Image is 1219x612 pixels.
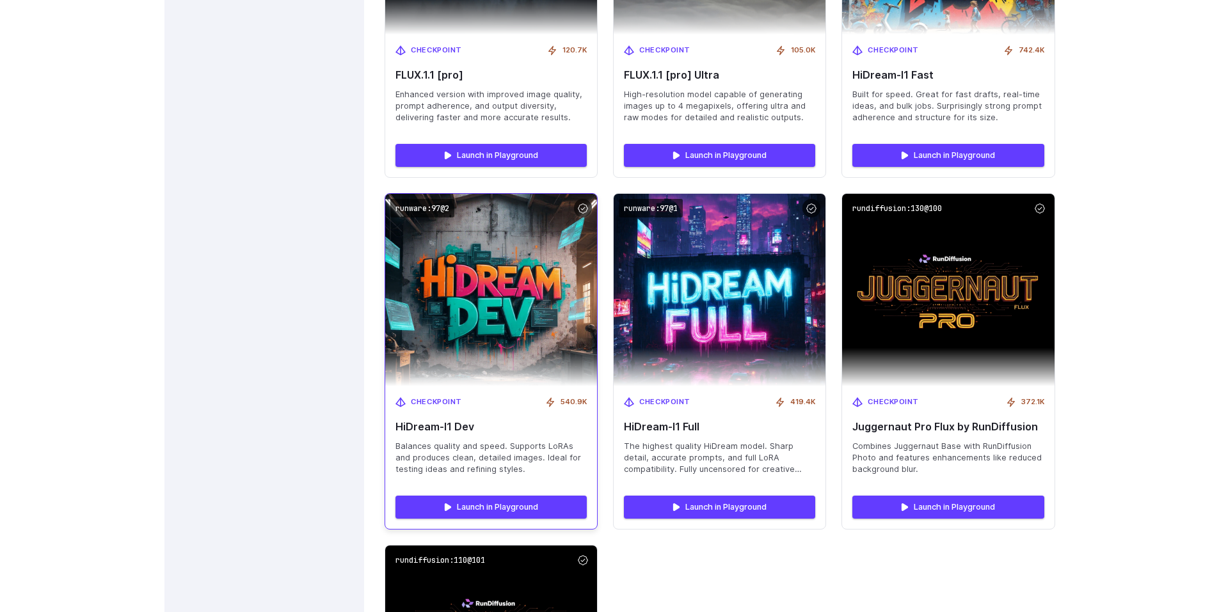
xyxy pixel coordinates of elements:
[791,45,815,56] span: 105.0K
[1021,396,1044,408] span: 372.1K
[624,421,815,433] span: HiDream-I1 Full
[375,184,608,396] img: HiDream-I1 Dev
[624,441,815,475] span: The highest quality HiDream model. Sharp detail, accurate prompts, and full LoRA compatibility. F...
[639,396,690,408] span: Checkpoint
[624,144,815,167] a: Launch in Playground
[852,69,1044,81] span: HiDream-I1 Fast
[395,69,587,81] span: FLUX.1.1 [pro]
[852,89,1044,123] span: Built for speed. Great for fast drafts, real-time ideas, and bulk jobs. Surprisingly strong promp...
[852,496,1044,519] a: Launch in Playground
[395,496,587,519] a: Launch in Playground
[868,396,919,408] span: Checkpoint
[842,194,1054,386] img: Juggernaut Pro Flux by RunDiffusion
[390,199,454,217] code: runware:97@2
[624,496,815,519] a: Launch in Playground
[395,421,587,433] span: HiDream-I1 Dev
[614,194,825,386] img: HiDream-I1 Full
[852,441,1044,475] span: Combines Juggernaut Base with RunDiffusion Photo and features enhancements like reduced backgroun...
[639,45,690,56] span: Checkpoint
[624,69,815,81] span: FLUX.1.1 [pro] Ultra
[790,396,815,408] span: 419.4K
[395,441,587,475] span: Balances quality and speed. Supports LoRAs and produces clean, detailed images. Ideal for testing...
[395,89,587,123] span: Enhanced version with improved image quality, prompt adherence, and output diversity, delivering ...
[1019,45,1044,56] span: 742.4K
[561,396,587,408] span: 540.9K
[562,45,587,56] span: 120.7K
[868,45,919,56] span: Checkpoint
[624,89,815,123] span: High-resolution model capable of generating images up to 4 megapixels, offering ultra and raw mod...
[847,199,947,217] code: rundiffusion:130@100
[395,144,587,167] a: Launch in Playground
[852,144,1044,167] a: Launch in Playground
[411,45,462,56] span: Checkpoint
[390,551,490,569] code: rundiffusion:110@101
[852,421,1044,433] span: Juggernaut Pro Flux by RunDiffusion
[619,199,683,217] code: runware:97@1
[411,396,462,408] span: Checkpoint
